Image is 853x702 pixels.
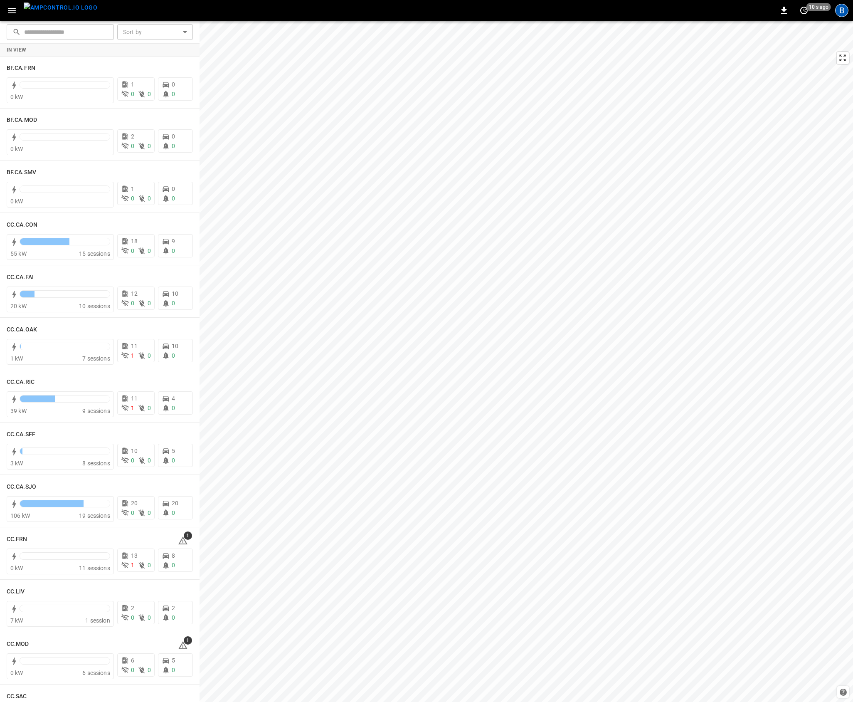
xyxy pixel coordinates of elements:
[7,640,29,649] h6: CC.MOD
[82,408,110,414] span: 9 sessions
[79,303,110,309] span: 10 sessions
[10,408,27,414] span: 39 kW
[172,457,175,464] span: 0
[131,562,134,569] span: 1
[172,81,175,88] span: 0
[79,250,110,257] span: 15 sessions
[10,146,23,152] span: 0 kW
[131,352,134,359] span: 1
[806,3,831,11] span: 10 s ago
[131,395,138,402] span: 11
[172,238,175,245] span: 9
[172,343,178,349] span: 10
[148,562,151,569] span: 0
[131,657,134,664] span: 6
[172,395,175,402] span: 4
[7,47,27,53] strong: In View
[172,447,175,454] span: 5
[131,300,134,307] span: 0
[172,562,175,569] span: 0
[131,667,134,673] span: 0
[131,195,134,202] span: 0
[148,91,151,97] span: 0
[7,168,36,177] h6: BF.CA.SMV
[131,91,134,97] span: 0
[172,143,175,149] span: 0
[797,4,811,17] button: set refresh interval
[172,509,175,516] span: 0
[7,325,37,334] h6: CC.CA.OAK
[131,290,138,297] span: 12
[131,614,134,621] span: 0
[172,667,175,673] span: 0
[131,143,134,149] span: 0
[82,460,110,467] span: 8 sessions
[148,457,151,464] span: 0
[131,343,138,349] span: 11
[79,565,110,571] span: 11 sessions
[82,355,110,362] span: 7 sessions
[172,91,175,97] span: 0
[7,378,35,387] h6: CC.CA.RIC
[7,482,36,492] h6: CC.CA.SJO
[85,617,110,624] span: 1 session
[7,430,35,439] h6: CC.CA.SFF
[10,460,23,467] span: 3 kW
[172,605,175,611] span: 2
[172,195,175,202] span: 0
[172,133,175,140] span: 0
[131,185,134,192] span: 1
[10,617,23,624] span: 7 kW
[172,552,175,559] span: 8
[82,670,110,676] span: 6 sessions
[131,552,138,559] span: 13
[172,290,178,297] span: 10
[172,300,175,307] span: 0
[148,143,151,149] span: 0
[184,531,192,540] span: 1
[131,457,134,464] span: 0
[10,512,30,519] span: 106 kW
[131,247,134,254] span: 0
[131,509,134,516] span: 0
[10,670,23,676] span: 0 kW
[148,405,151,411] span: 0
[172,657,175,664] span: 5
[172,247,175,254] span: 0
[7,220,37,230] h6: CC.CA.CON
[131,133,134,140] span: 2
[172,405,175,411] span: 0
[7,273,34,282] h6: CC.CA.FAI
[148,352,151,359] span: 0
[835,4,848,17] div: profile-icon
[172,185,175,192] span: 0
[10,198,23,205] span: 0 kW
[79,512,110,519] span: 19 sessions
[131,500,138,507] span: 20
[7,587,25,596] h6: CC.LIV
[131,447,138,454] span: 10
[148,300,151,307] span: 0
[131,238,138,245] span: 18
[10,250,27,257] span: 55 kW
[131,81,134,88] span: 1
[7,692,27,701] h6: CC.SAC
[131,405,134,411] span: 1
[172,500,178,507] span: 20
[7,64,35,73] h6: BF.CA.FRN
[184,636,192,645] span: 1
[24,2,97,13] img: ampcontrol.io logo
[131,605,134,611] span: 2
[148,247,151,254] span: 0
[10,355,23,362] span: 1 kW
[148,667,151,673] span: 0
[7,116,37,125] h6: BF.CA.MOD
[10,565,23,571] span: 0 kW
[10,94,23,100] span: 0 kW
[172,352,175,359] span: 0
[7,535,27,544] h6: CC.FRN
[148,614,151,621] span: 0
[172,614,175,621] span: 0
[148,509,151,516] span: 0
[148,195,151,202] span: 0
